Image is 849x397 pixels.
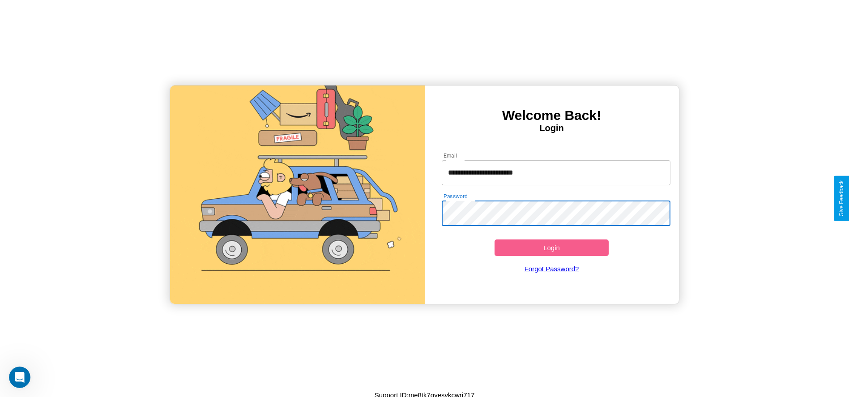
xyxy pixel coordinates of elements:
h4: Login [425,123,679,133]
label: Password [444,192,467,200]
img: gif [170,85,424,304]
iframe: Intercom live chat [9,367,30,388]
a: Forgot Password? [437,256,666,282]
h3: Welcome Back! [425,108,679,123]
div: Give Feedback [838,180,845,217]
button: Login [495,239,609,256]
label: Email [444,152,457,159]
